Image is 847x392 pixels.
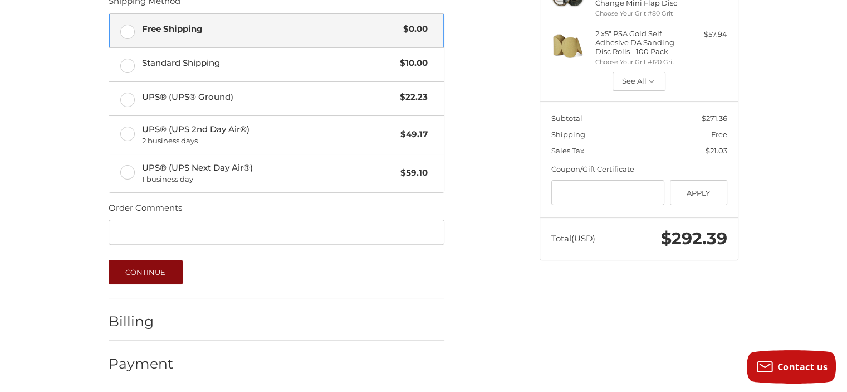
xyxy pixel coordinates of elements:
[142,135,395,147] span: 2 business days
[142,123,395,147] span: UPS® (UPS 2nd Day Air®)
[109,260,183,284] button: Continue
[595,57,680,67] li: Choose Your Grit #120 Grit
[551,233,595,244] span: Total (USD)
[551,164,727,175] div: Coupon/Gift Certificate
[551,146,584,155] span: Sales Tax
[595,29,680,56] h4: 2 x 5" PSA Gold Self Adhesive DA Sanding Disc Rolls - 100 Pack
[702,114,727,123] span: $271.36
[747,350,836,384] button: Contact us
[777,361,828,373] span: Contact us
[398,23,428,36] span: $0.00
[661,228,727,249] span: $292.39
[551,130,585,139] span: Shipping
[142,57,395,70] span: Standard Shipping
[683,29,727,40] div: $57.94
[142,162,395,185] span: UPS® (UPS Next Day Air®)
[706,146,727,155] span: $21.03
[394,57,428,70] span: $10.00
[394,91,428,104] span: $22.23
[109,313,174,330] h2: Billing
[551,114,582,123] span: Subtotal
[711,130,727,139] span: Free
[595,9,680,18] li: Choose Your Grit #80 Grit
[109,355,174,372] h2: Payment
[142,174,395,185] span: 1 business day
[551,180,665,205] input: Gift Certificate or Coupon Code
[395,128,428,141] span: $49.17
[395,167,428,180] span: $59.10
[613,72,665,91] button: See All
[142,23,398,36] span: Free Shipping
[142,91,395,104] span: UPS® (UPS® Ground)
[109,202,182,220] legend: Order Comments
[670,180,727,205] button: Apply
